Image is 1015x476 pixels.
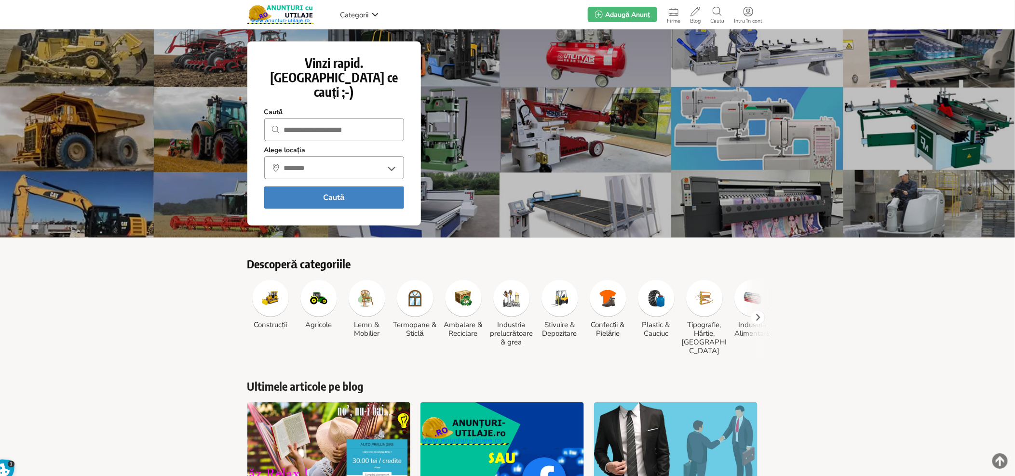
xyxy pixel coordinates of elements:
a: Confecții & Pielărie Confecții & Pielărie [585,280,631,338]
img: Confecții & Pielărie [599,290,617,307]
img: scroll-to-top.png [992,453,1008,469]
a: Blog [685,5,705,24]
h2: Descoperă categoriile [247,257,768,270]
a: Termopane & Sticlă Termopane & Sticlă [392,280,438,338]
span: Adaugă Anunț [606,10,650,19]
h3: Confecții & Pielărie [585,320,631,338]
h3: Industria Alimentară [730,320,776,338]
img: Ambalare & Reciclare [455,290,472,307]
a: Ambalare & Reciclare Ambalare & Reciclare [440,280,487,338]
h3: Agricole [296,320,342,329]
span: Intră în cont [729,18,767,24]
img: Plastic & Cauciuc [648,290,665,307]
a: Industria Alimentară Industria Alimentară [730,280,776,338]
img: Construcții [262,290,279,307]
strong: Alege locația [264,146,306,155]
h3: Termopane & Sticlă [392,320,438,338]
a: Industria prelucrătoare & grea Industria prelucrătoare & grea [488,280,535,346]
h3: Construcții [247,320,294,329]
h3: Plastic & Cauciuc [633,320,679,338]
a: Caută [705,5,729,24]
a: Firme [662,5,685,24]
img: Industria prelucrătoare & grea [503,290,520,307]
h3: Stivuire & Depozitare [537,320,583,338]
img: Lemn & Mobilier [358,290,376,307]
a: Construcții Construcții [247,280,294,329]
h1: Vinzi rapid. [GEOGRAPHIC_DATA] ce cauți ;-) [264,56,404,99]
h3: Industria prelucrătoare & grea [488,320,535,346]
a: Lemn & Mobilier Lemn & Mobilier [344,280,390,338]
span: 3 [8,461,15,468]
a: Intră în cont [729,5,767,24]
h3: Ambalare & Reciclare [440,320,487,338]
span: Blog [685,18,705,24]
img: Tipografie, Hârtie, Carton [696,290,713,307]
strong: Caută [264,108,283,117]
img: Termopane & Sticlă [406,290,424,307]
h3: Tipografie, Hârtie, [GEOGRAPHIC_DATA] [681,320,728,355]
a: Adaugă Anunț [588,7,657,22]
img: Stivuire & Depozitare [551,290,568,307]
span: Categorii [340,10,369,20]
button: Caută [264,186,404,209]
img: Agricole [310,290,327,307]
span: Firme [662,18,685,24]
span: Caută [705,18,729,24]
a: Plastic & Cauciuc Plastic & Cauciuc [633,280,679,338]
a: Ultimele articole pe blog [247,379,768,393]
a: Categorii [338,7,381,22]
a: Tipografie, Hârtie, Carton Tipografie, Hârtie, [GEOGRAPHIC_DATA] [681,280,728,355]
a: Stivuire & Depozitare Stivuire & Depozitare [537,280,583,338]
a: Agricole Agricole [296,280,342,329]
h3: Lemn & Mobilier [344,320,390,338]
img: Anunturi-Utilaje.RO [247,5,314,24]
